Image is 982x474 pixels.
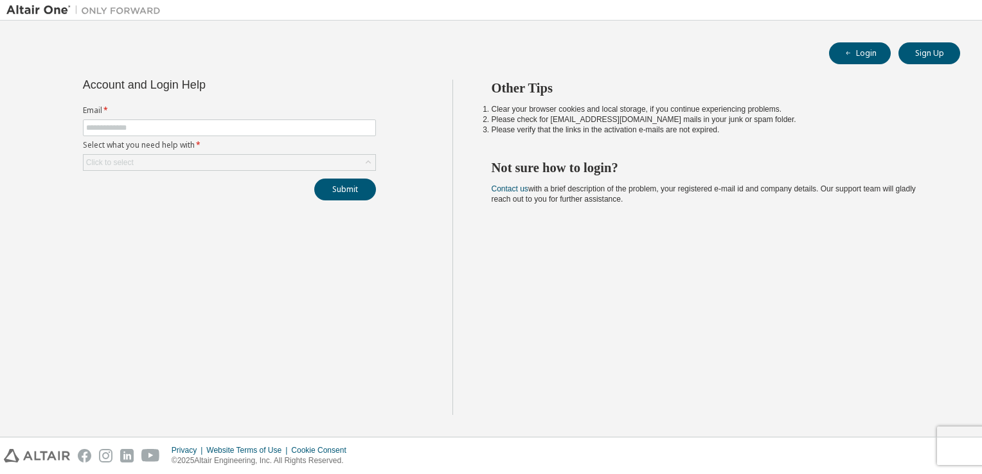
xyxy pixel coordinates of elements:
a: Contact us [492,184,528,193]
img: facebook.svg [78,449,91,462]
p: © 2025 Altair Engineering, Inc. All Rights Reserved. [172,455,354,466]
img: linkedin.svg [120,449,134,462]
img: Altair One [6,4,167,17]
img: youtube.svg [141,449,160,462]
div: Click to select [86,157,134,168]
button: Login [829,42,891,64]
div: Cookie Consent [291,445,353,455]
h2: Other Tips [492,80,938,96]
div: Account and Login Help [83,80,317,90]
li: Please check for [EMAIL_ADDRESS][DOMAIN_NAME] mails in your junk or spam folder. [492,114,938,125]
div: Click to select [84,155,375,170]
button: Submit [314,179,376,200]
li: Clear your browser cookies and local storage, if you continue experiencing problems. [492,104,938,114]
img: instagram.svg [99,449,112,462]
div: Website Terms of Use [206,445,291,455]
img: altair_logo.svg [4,449,70,462]
h2: Not sure how to login? [492,159,938,176]
label: Email [83,105,376,116]
li: Please verify that the links in the activation e-mails are not expired. [492,125,938,135]
label: Select what you need help with [83,140,376,150]
span: with a brief description of the problem, your registered e-mail id and company details. Our suppo... [492,184,916,204]
button: Sign Up [898,42,960,64]
div: Privacy [172,445,206,455]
